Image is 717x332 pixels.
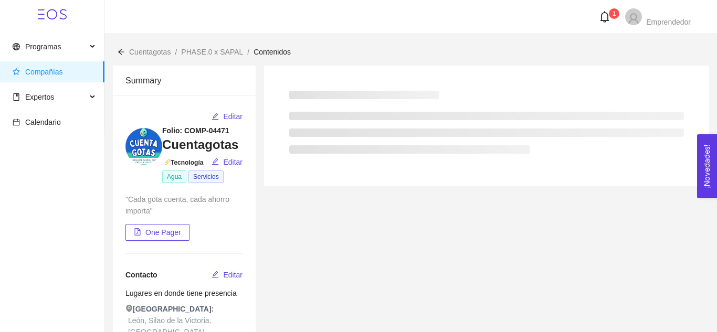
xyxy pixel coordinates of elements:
[211,108,243,125] button: editEditar
[223,111,242,122] span: Editar
[175,48,177,56] span: /
[125,66,243,95] div: Summary
[646,18,691,26] span: Emprendedor
[164,159,171,165] span: api
[627,13,640,25] span: user
[609,8,619,19] sup: 1
[129,48,171,56] span: Cuentagotas
[599,11,610,23] span: bell
[162,136,243,153] h3: Cuentagotas
[212,113,219,121] span: edit
[212,158,219,166] span: edit
[212,271,219,279] span: edit
[118,48,125,56] span: arrow-left
[247,48,249,56] span: /
[125,303,214,315] span: [GEOGRAPHIC_DATA]:
[162,159,203,166] span: Tecnología
[13,68,20,76] span: star
[188,170,224,183] span: Servicios
[134,228,141,237] span: file-pdf
[13,93,20,101] span: book
[13,119,20,126] span: calendar
[697,134,717,198] button: Open Feedback Widget
[211,154,243,170] button: editEditar
[25,118,61,126] span: Calendario
[125,194,243,217] div: "Cada gota cuenta, cada ahorro importa"
[125,289,237,297] span: Lugares en donde tiene presencia
[125,128,162,165] img: 1750273148295-Captura%20de%20pantalla%202025-06-18%20a%20la(s)%2012.58.54%E2%80%AFp.m..png
[162,126,229,135] strong: Folio: COMP-04471
[162,170,186,183] span: Agua
[181,48,243,56] span: PHASE.0 x SAPAL
[223,156,242,168] span: Editar
[125,271,157,279] span: Contacto
[25,42,61,51] span: Programas
[25,68,63,76] span: Compañías
[13,43,20,50] span: global
[145,227,181,238] span: One Pager
[211,266,243,283] button: editEditar
[25,93,54,101] span: Expertos
[125,305,133,312] span: environment
[223,269,242,281] span: Editar
[613,10,616,17] span: 1
[254,48,291,56] span: Contenidos
[125,224,189,241] button: file-pdfOne Pager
